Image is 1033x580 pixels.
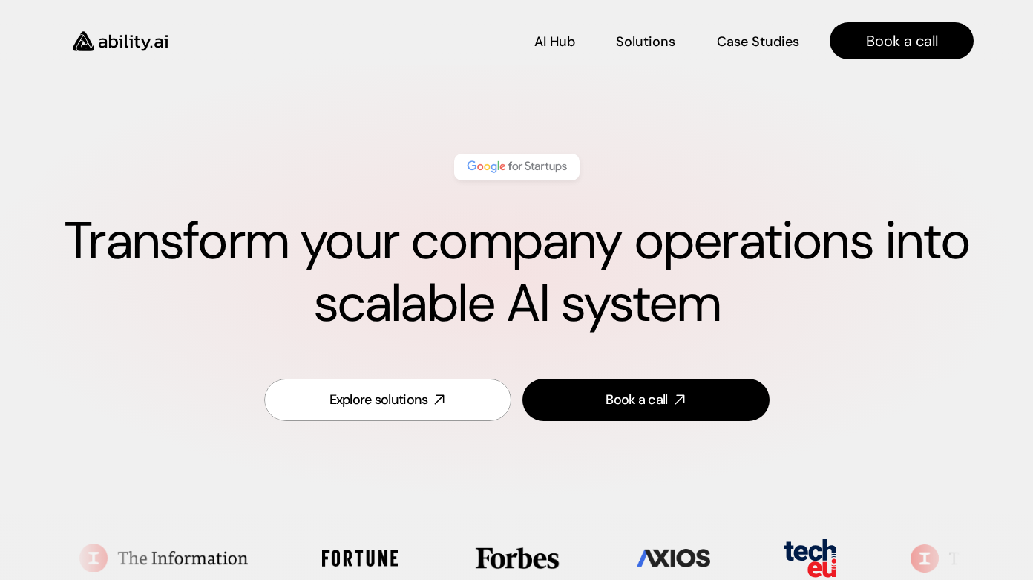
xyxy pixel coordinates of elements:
p: Case Studies [717,33,799,51]
h1: Transform your company operations into scalable AI system [59,210,974,335]
a: Explore solutions [264,379,511,421]
nav: Main navigation [188,22,974,59]
div: Explore solutions [329,391,428,409]
p: Solutions [616,33,675,51]
a: Book a call [522,379,770,421]
a: Solutions [616,28,675,54]
a: Book a call [830,22,974,59]
div: Book a call [606,391,667,409]
p: Book a call [866,30,938,51]
a: Case Studies [716,28,800,54]
p: AI Hub [534,33,575,51]
a: AI Hub [534,28,575,54]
